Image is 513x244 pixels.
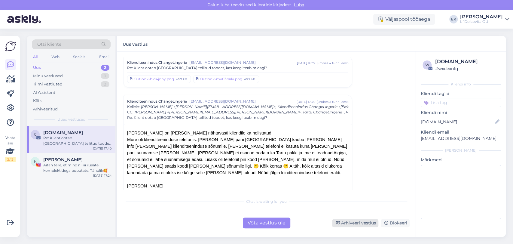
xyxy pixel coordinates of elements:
span: Re: Klient ootab [GEOGRAPHIC_DATA] tellitud toodet, kas keegi teab midagi? [127,115,267,120]
div: Outlook-mv03balv.png [200,76,242,82]
div: Tiimi vestlused [33,81,63,87]
a: [PERSON_NAME]L´Dolcevita OÜ [460,14,509,24]
div: ( umbes 4 tunni eest ) [316,61,348,65]
div: Vaata siia [5,135,16,162]
div: Blokeeri [381,219,410,227]
span: Kellele : [127,104,140,109]
div: Chat is waiting for you [123,199,410,204]
span: Otsi kliente [37,41,61,48]
div: Re: Klient ootab [GEOGRAPHIC_DATA] tellitud toodet, kas keegi teab midagi? [43,135,112,146]
div: Email [98,53,111,61]
div: # wxdexnfq [435,65,499,72]
div: Aitäh teile, et mind niiiiii ilusate komplektidega poputate. Tänulik🥰 [43,162,112,173]
span: Klienditeenindus ChangeLingerie [127,99,187,104]
div: Väljaspool tööaega [373,14,435,25]
div: [DATE] 17:24 [93,173,112,178]
span: w [425,63,429,67]
div: Arhiveeri vestlus [332,219,378,227]
div: Outlook-bld4jqny.png [134,76,174,82]
div: Web [50,53,61,61]
div: AI Assistent [33,90,55,96]
span: c [34,132,37,137]
div: Kõik [33,98,42,104]
div: 2 [101,65,109,71]
p: Märkmed [421,157,501,163]
div: ( umbes 3 tunni eest ) [316,100,348,104]
span: [PERSON_NAME] [127,184,163,188]
span: [PERSON_NAME][EMAIL_ADDRESS][PERSON_NAME][DOMAIN_NAME] [344,110,474,114]
div: All [32,53,39,61]
span: Klienditeenindus ChangeLingerie [127,60,187,65]
p: Kliendi tag'id [421,91,501,97]
span: [PERSON_NAME] <[PERSON_NAME][EMAIL_ADDRESS][PERSON_NAME][DOMAIN_NAME]>, Tartu ChangeLingerie [135,110,342,114]
span: CC : [127,110,133,114]
span: Uued vestlused [57,117,85,122]
div: 0 [101,73,109,79]
div: L´Dolcevita OÜ [460,19,503,24]
div: 45.7 kB [175,76,188,82]
span: Kätlin Nedo [43,157,83,162]
span: [EMAIL_ADDRESS][DOMAIN_NAME] [189,60,297,65]
div: 0 [101,81,109,87]
div: 45.7 kB [243,76,256,82]
div: Mure oli klienditeeninduse telefonis. [PERSON_NAME] pani [GEOGRAPHIC_DATA] kauba [PERSON_NAME] in... [127,136,348,176]
span: Luba [292,2,306,8]
div: [PERSON_NAME] [421,148,501,153]
span: K [34,159,37,164]
div: [PERSON_NAME] on [PERSON_NAME] nähtavasti kliendile ka helistatud. [127,130,348,136]
div: [DOMAIN_NAME] [435,58,499,65]
div: [DATE] 17:40 [296,100,315,104]
div: [PERSON_NAME] [460,14,503,19]
p: Kliendi nimi [421,110,501,116]
div: [DATE] 16:37 [297,61,315,65]
div: 2 / 3 [5,157,16,162]
label: Uus vestlus [123,39,148,48]
span: [EMAIL_ADDRESS][DOMAIN_NAME] [189,99,296,104]
img: Askly Logo [5,41,16,52]
span: changelingerie.ee [43,130,83,135]
input: Lisa nimi [421,119,494,125]
p: [EMAIL_ADDRESS][DOMAIN_NAME] [421,135,501,142]
p: Kliendi email [421,129,501,135]
input: Lisa tag [421,98,501,107]
div: Uus [33,65,41,71]
span: Re: Klient ootab [GEOGRAPHIC_DATA] tellitud toodet, kas keegi teab midagi? [127,65,267,71]
div: Võta vestlus üle [243,218,290,228]
div: Minu vestlused [33,73,63,79]
div: Arhiveeritud [33,106,58,112]
div: Kliendi info [421,82,501,87]
div: [DATE] 17:40 [93,146,112,151]
div: EK [449,15,458,23]
div: Socials [72,53,87,61]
